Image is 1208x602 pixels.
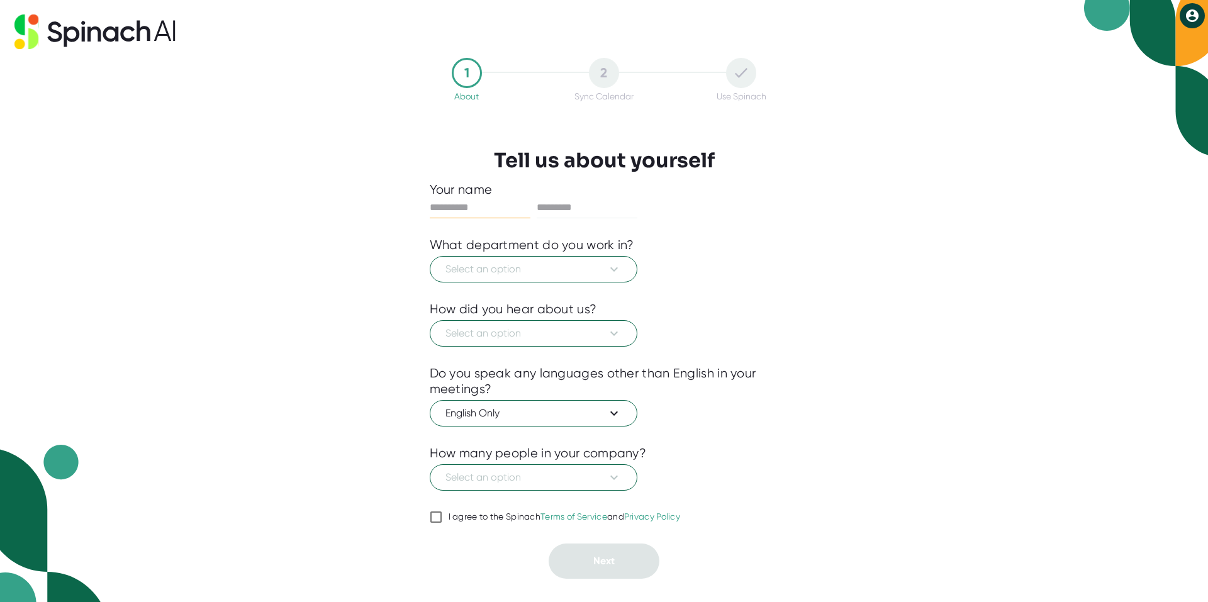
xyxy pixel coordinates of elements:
[430,301,597,317] div: How did you hear about us?
[430,182,779,198] div: Your name
[445,262,622,277] span: Select an option
[494,148,715,172] h3: Tell us about yourself
[430,445,647,461] div: How many people in your company?
[445,470,622,485] span: Select an option
[454,91,479,101] div: About
[430,237,634,253] div: What department do you work in?
[430,400,637,426] button: English Only
[589,58,619,88] div: 2
[430,365,779,397] div: Do you speak any languages other than English in your meetings?
[540,511,607,521] a: Terms of Service
[624,511,680,521] a: Privacy Policy
[593,555,615,567] span: Next
[430,320,637,347] button: Select an option
[1165,559,1195,589] iframe: Intercom live chat
[445,406,622,421] span: English Only
[717,91,766,101] div: Use Spinach
[549,543,659,579] button: Next
[452,58,482,88] div: 1
[430,464,637,491] button: Select an option
[445,326,622,341] span: Select an option
[449,511,681,523] div: I agree to the Spinach and
[574,91,634,101] div: Sync Calendar
[430,256,637,282] button: Select an option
